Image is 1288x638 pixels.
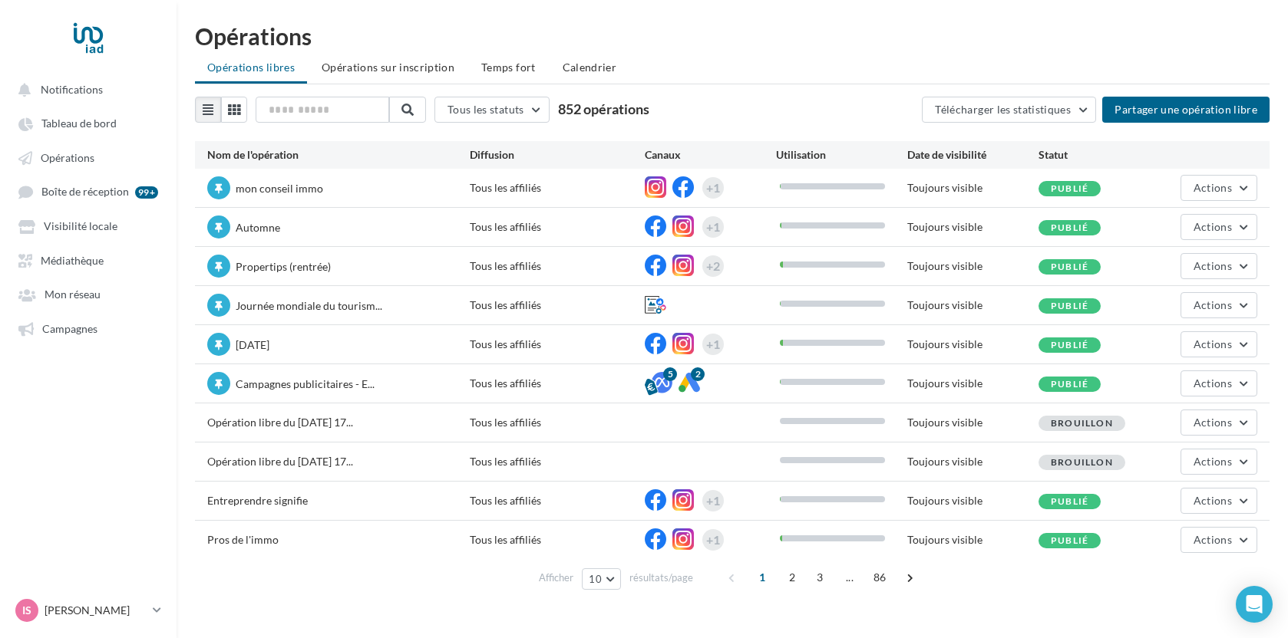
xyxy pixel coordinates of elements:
span: Actions [1194,377,1232,390]
div: Toujours visible [907,219,1039,235]
div: Toujours visible [907,258,1039,274]
span: Actions [1194,220,1232,233]
div: Tous les affiliés [470,180,645,196]
span: Calendrier [563,61,617,74]
div: Canaux [645,147,776,163]
a: Campagnes [9,314,167,342]
span: 2 [780,565,804,590]
span: Actions [1194,533,1232,546]
div: Nom de l'opération [207,147,470,163]
span: Campagnes publicitaires - E... [236,377,375,390]
span: 1 [750,565,774,590]
button: Télécharger les statistiques [922,97,1096,123]
span: Tous les statuts [447,103,524,116]
button: Actions [1181,488,1257,514]
span: ... [837,565,862,590]
span: Publié [1051,534,1088,546]
div: Toujours visible [907,493,1039,508]
span: Opérations [41,151,94,164]
div: 99+ [135,186,158,199]
div: +1 [706,490,720,511]
div: +1 [706,216,720,238]
span: Notifications [41,83,103,96]
span: Brouillon [1051,456,1113,468]
div: Tous les affiliés [470,415,645,430]
span: Actions [1194,298,1232,311]
div: Statut [1039,147,1170,163]
div: Toujours visible [907,376,1039,391]
a: Visibilité locale [9,212,167,239]
span: Actions [1194,181,1232,194]
span: 10 [589,573,602,585]
span: Campagnes [42,322,97,335]
p: [PERSON_NAME] [45,603,147,618]
button: Actions [1181,409,1257,436]
button: Actions [1181,214,1257,240]
span: Opérations sur inscription [322,61,454,74]
span: Mon réseau [45,288,101,301]
span: Opération libre du [DATE] 17... [207,416,353,429]
div: +1 [706,334,720,355]
button: Tous les statuts [434,97,550,123]
div: Tous les affiliés [470,493,645,508]
div: Toujours visible [907,298,1039,313]
div: Tous les affiliés [470,258,645,274]
button: Actions [1181,527,1257,553]
span: Télécharger les statistiques [935,103,1071,116]
span: Tableau de bord [41,117,117,130]
span: Actions [1194,259,1232,272]
span: Visibilité locale [44,220,117,233]
span: Automne [236,221,280,234]
div: +2 [706,255,720,277]
span: Opération libre du [DATE] 17... [207,455,353,468]
span: Publié [1051,495,1088,507]
div: Tous les affiliés [470,298,645,313]
span: Publié [1051,222,1088,233]
a: Mon réseau [9,280,167,307]
button: Notifications [9,75,161,103]
button: Actions [1181,331,1257,357]
div: Toujours visible [907,532,1039,548]
div: Toujours visible [907,454,1039,469]
span: Brouillon [1051,417,1113,429]
span: Médiathèque [41,254,104,267]
span: Journée mondiale du tourism... [236,299,382,312]
button: Actions [1181,175,1257,201]
span: Boîte de réception [41,186,129,199]
div: Tous les affiliés [470,219,645,235]
div: Opérations [195,25,1270,48]
span: Propertips (rentrée) [236,260,331,273]
div: Tous les affiliés [470,337,645,352]
div: Toujours visible [907,180,1039,196]
span: Pros de l'immo [207,533,279,546]
span: Publié [1051,261,1088,272]
span: Publié [1051,378,1088,390]
span: 3 [807,565,832,590]
div: Tous les affiliés [470,532,645,548]
span: Publié [1051,183,1088,194]
div: Date de visibilité [907,147,1039,163]
span: Actions [1194,455,1232,468]
span: Actions [1194,494,1232,507]
button: Partager une opération libre [1102,97,1270,123]
a: Boîte de réception 99+ [9,177,167,206]
a: Is [PERSON_NAME] [12,596,164,625]
button: Actions [1181,370,1257,396]
span: Entreprendre signifie [207,494,308,507]
a: Tableau de bord [9,109,167,136]
span: Temps fort [481,61,536,74]
span: Publié [1051,300,1088,311]
div: Toujours visible [907,415,1039,430]
div: +1 [706,529,720,551]
span: Publié [1051,339,1088,350]
span: résultats/page [629,571,693,585]
div: Tous les affiliés [470,376,645,391]
a: Opérations [9,143,167,171]
span: [DATE] [236,338,269,351]
span: Afficher [539,571,573,585]
a: Médiathèque [9,246,167,274]
span: Actions [1194,416,1232,429]
button: Actions [1181,449,1257,475]
div: Utilisation [776,147,907,163]
button: Actions [1181,253,1257,279]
